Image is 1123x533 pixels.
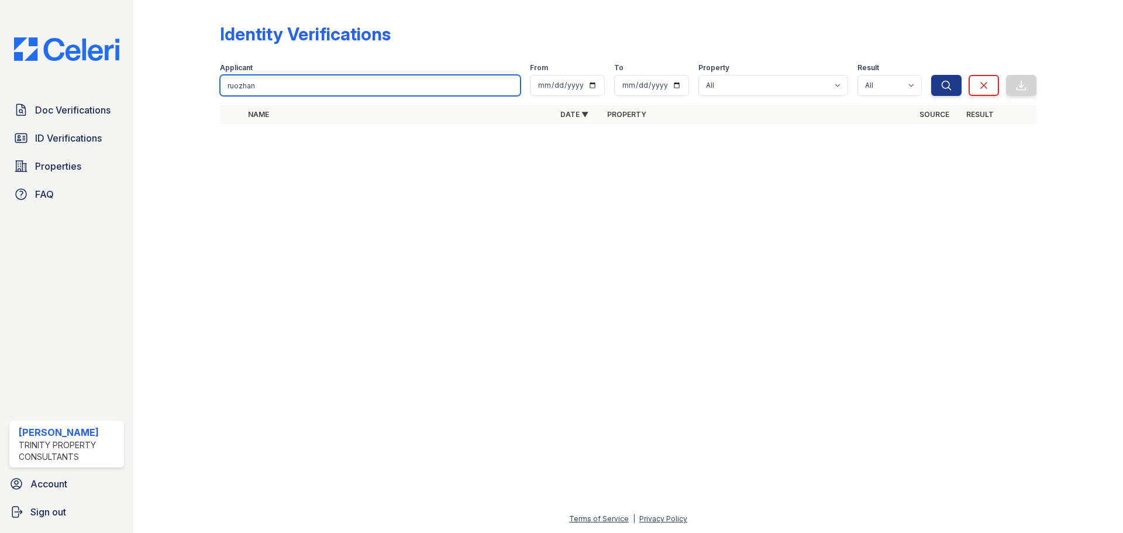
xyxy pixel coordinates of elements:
span: Sign out [30,505,66,519]
a: ID Verifications [9,126,124,150]
span: ID Verifications [35,131,102,145]
img: CE_Logo_Blue-a8612792a0a2168367f1c8372b55b34899dd931a85d93a1a3d3e32e68fde9ad4.png [5,37,129,61]
a: Account [5,472,129,496]
a: Name [248,110,269,119]
a: Privacy Policy [639,514,687,523]
label: Result [857,63,879,73]
a: Terms of Service [569,514,629,523]
a: Properties [9,154,124,178]
a: Result [966,110,994,119]
label: Applicant [220,63,253,73]
a: Doc Verifications [9,98,124,122]
div: | [633,514,635,523]
a: Sign out [5,500,129,524]
span: Properties [35,159,81,173]
input: Search by name or phone number [220,75,521,96]
span: FAQ [35,187,54,201]
div: Trinity Property Consultants [19,439,119,463]
label: To [614,63,623,73]
a: Property [607,110,646,119]
label: From [530,63,548,73]
a: Date ▼ [560,110,588,119]
div: [PERSON_NAME] [19,425,119,439]
span: Account [30,477,67,491]
a: FAQ [9,183,124,206]
a: Source [919,110,949,119]
label: Property [698,63,729,73]
div: Identity Verifications [220,23,391,44]
span: Doc Verifications [35,103,111,117]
